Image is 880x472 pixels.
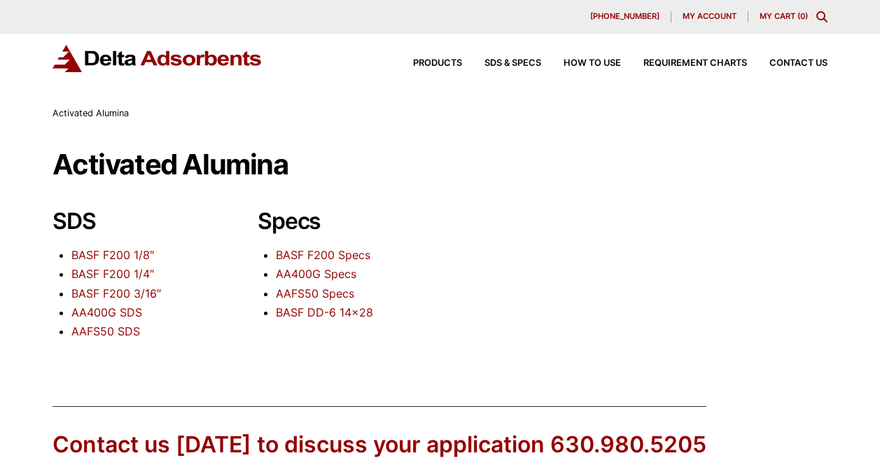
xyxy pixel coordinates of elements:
div: Toggle Modal Content [816,11,827,22]
span: 0 [800,11,805,21]
a: SDS & SPECS [462,59,541,68]
a: BASF F200 1/4″ [71,267,154,281]
h2: SDS [53,208,213,235]
span: [PHONE_NUMBER] [590,13,659,20]
a: Contact Us [747,59,827,68]
a: My account [671,11,748,22]
a: BASF DD-6 14×28 [276,305,373,319]
a: AA400G SDS [71,305,142,319]
span: Products [413,59,462,68]
span: Activated Alumina [53,108,129,118]
a: My Cart (0) [760,11,808,21]
a: AA400G Specs [276,267,356,281]
a: BASF F200 1/8″ [71,248,154,262]
h1: Activated Alumina [53,149,827,180]
span: SDS & SPECS [484,59,541,68]
a: Products [391,59,462,68]
a: How to Use [541,59,621,68]
a: [PHONE_NUMBER] [579,11,671,22]
img: Delta Adsorbents [53,45,263,72]
span: How to Use [564,59,621,68]
span: Requirement Charts [643,59,747,68]
a: Requirement Charts [621,59,747,68]
a: BASF F200 Specs [276,248,370,262]
span: Contact Us [769,59,827,68]
a: BASF F200 3/16″ [71,286,161,300]
div: Contact us [DATE] to discuss your application 630.980.5205 [53,429,706,461]
a: AAFS50 Specs [276,286,354,300]
h2: Specs [258,208,418,235]
a: AAFS50 SDS [71,324,140,338]
span: My account [683,13,736,20]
